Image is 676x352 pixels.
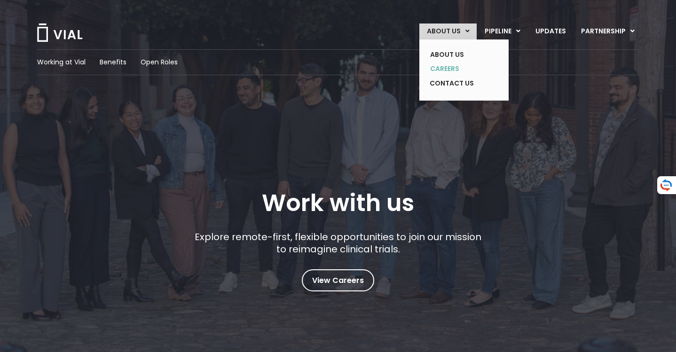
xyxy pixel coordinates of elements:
[37,57,86,67] a: Working at Vial
[423,47,491,62] a: ABOUT US
[574,23,642,39] a: PARTNERSHIPMenu Toggle
[141,57,178,67] a: Open Roles
[191,231,485,255] p: Explore remote-first, flexible opportunities to join our mission to reimagine clinical trials.
[312,274,364,287] span: View Careers
[528,23,573,39] a: UPDATES
[423,62,491,76] a: CAREERS
[419,23,477,39] a: ABOUT USMenu Toggle
[302,269,374,291] a: View Careers
[423,76,491,91] a: CONTACT US
[477,23,527,39] a: PIPELINEMenu Toggle
[100,57,126,67] a: Benefits
[36,23,83,42] img: Vial Logo
[262,189,414,217] h1: Work with us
